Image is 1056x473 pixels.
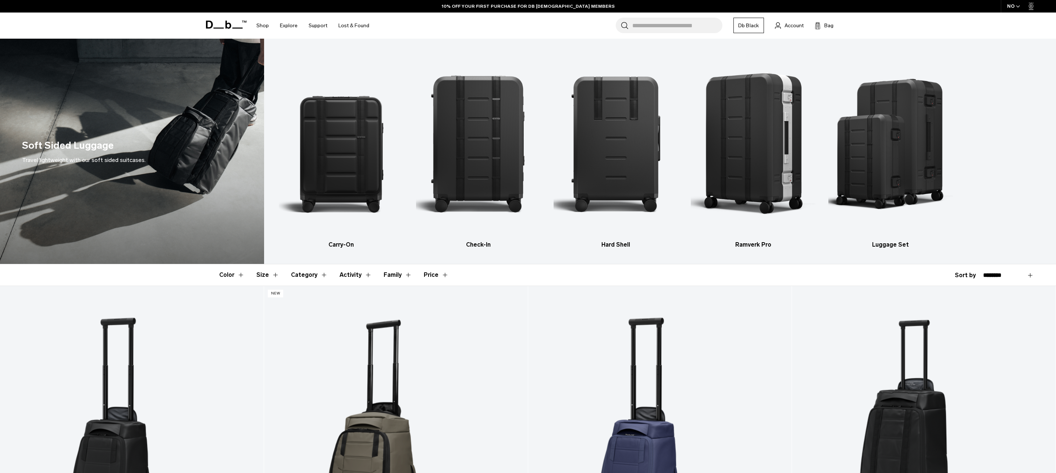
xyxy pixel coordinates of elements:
a: Db Luggage Set [828,50,953,249]
a: Db Black [733,18,764,33]
span: Account [785,22,804,29]
p: New [268,290,284,297]
a: Account [775,21,804,30]
img: Db [279,50,403,237]
button: Toggle Filter [384,264,412,286]
button: Toggle Filter [291,264,328,286]
span: Travel lightweight with our soft sided suitcases. [22,156,146,163]
h3: Check-In [416,240,541,249]
img: Db [828,50,953,237]
a: Db Ramverk Pro [691,50,815,249]
img: Db [554,50,678,237]
a: Db Check-In [416,50,541,249]
h3: Ramverk Pro [691,240,815,249]
a: Lost & Found [338,13,369,39]
h3: Luggage Set [828,240,953,249]
span: Bag [824,22,833,29]
button: Toggle Filter [219,264,245,286]
a: Shop [256,13,269,39]
a: Support [309,13,327,39]
button: Bag [815,21,833,30]
li: 5 / 5 [828,50,953,249]
h3: Carry-On [279,240,403,249]
button: Toggle Price [424,264,449,286]
button: Toggle Filter [339,264,372,286]
a: Explore [280,13,298,39]
img: Db [691,50,815,237]
a: Db Hard Shell [554,50,678,249]
h1: Soft Sided Luggage [22,138,114,153]
li: 1 / 5 [279,50,403,249]
a: 10% OFF YOUR FIRST PURCHASE FOR DB [DEMOGRAPHIC_DATA] MEMBERS [442,3,615,10]
button: Toggle Filter [256,264,279,286]
li: 2 / 5 [416,50,541,249]
li: 4 / 5 [691,50,815,249]
img: Db [416,50,541,237]
li: 3 / 5 [554,50,678,249]
h3: Hard Shell [554,240,678,249]
nav: Main Navigation [251,13,375,39]
a: Db Carry-On [279,50,403,249]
